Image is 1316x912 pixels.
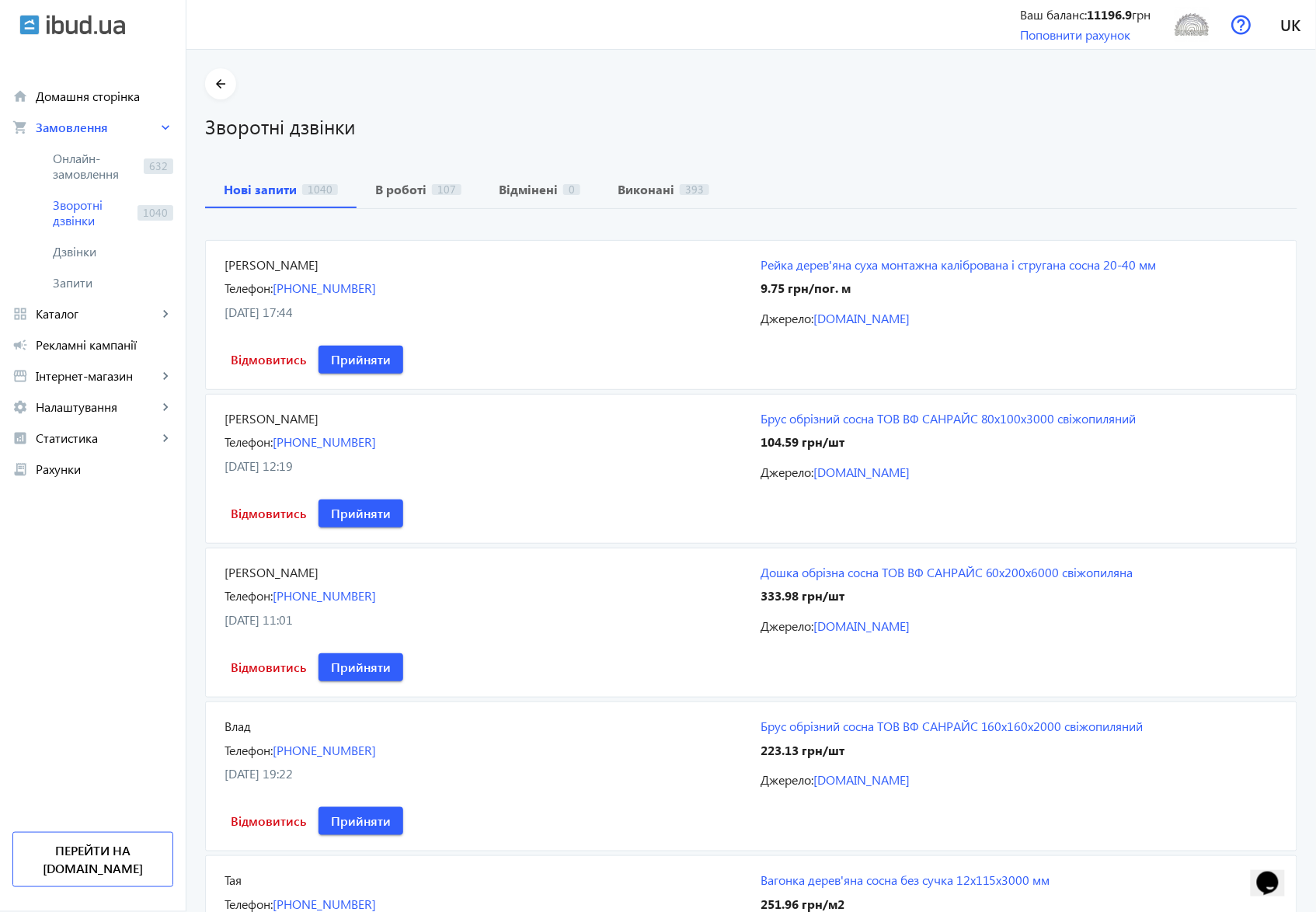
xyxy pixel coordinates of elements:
div: Тая [225,872,742,889]
div: [DATE] 12:19 [225,458,742,475]
div: Джерело: [761,464,1278,481]
button: Прийняти [319,807,403,835]
img: ibud_text.svg [47,15,125,35]
a: [DOMAIN_NAME] [813,618,910,634]
span: 251.96 грн/м2 [761,896,844,912]
span: Інтернет-магазин [36,368,158,384]
button: Прийняти [319,500,403,527]
img: 5f43c4b089f085850-Sunrise_Ltd.jpg [1175,7,1210,42]
span: Телефон: [225,742,273,758]
button: Відмовитись [225,807,312,835]
div: Влад [225,718,742,735]
span: Прийняти [331,505,391,522]
div: [PERSON_NAME] [225,256,742,273]
a: [PHONE_NUMBER] [273,587,376,604]
span: 107 [432,184,461,195]
b: Виконані [618,183,674,196]
mat-icon: settings [12,399,28,415]
span: Зворотні дзвінки [53,197,131,228]
b: Відмінені [499,183,558,196]
span: 223.13 грн/шт [761,742,844,758]
button: Прийняти [319,346,403,374]
mat-icon: analytics [12,430,28,446]
div: Ваш баланс: грн [1021,6,1151,23]
a: Дошка обрізна сосна ТОВ ВФ CАHРAЙC 60х200х6000 свіжопиляна [761,564,1278,581]
h1: Зворотні дзвінки [205,113,1297,140]
a: [PHONE_NUMBER] [273,742,376,758]
b: 11196.9 [1088,6,1133,23]
a: [PHONE_NUMBER] [273,896,376,912]
span: Замовлення [36,120,158,135]
b: В роботі [375,183,426,196]
a: [DOMAIN_NAME] [813,310,910,326]
mat-icon: keyboard_arrow_right [158,120,173,135]
span: 393 [680,184,709,195]
span: Домашня сторінка [36,89,173,104]
mat-icon: storefront [12,368,28,384]
span: 0 [563,184,580,195]
b: Нові запити [224,183,297,196]
span: Телефон: [225,433,273,450]
span: Дзвінки [53,244,173,259]
div: [DATE] 17:44 [225,304,742,321]
mat-icon: shopping_cart [12,120,28,135]
mat-icon: keyboard_arrow_right [158,430,173,446]
button: Відмовитись [225,500,312,527]
span: Відмовитись [231,351,306,368]
span: 1040 [138,205,173,221]
a: [PHONE_NUMBER] [273,280,376,296]
div: Джерело: [761,310,1278,327]
div: Джерело: [761,771,1278,788]
button: Відмовитись [225,346,312,374]
mat-icon: grid_view [12,306,28,322]
span: Телефон: [225,587,273,604]
span: 104.59 грн/шт [761,433,844,450]
div: [PERSON_NAME] [225,564,742,581]
div: Джерело: [761,618,1278,635]
span: 9.75 грн/пог. м [761,280,851,296]
a: Перейти на [DOMAIN_NAME] [12,832,173,887]
img: help.svg [1231,15,1252,35]
mat-icon: receipt_long [12,461,28,477]
a: [PHONE_NUMBER] [273,433,376,450]
span: Рахунки [36,461,173,477]
div: [DATE] 11:01 [225,611,742,628]
span: 632 [144,158,173,174]
span: Прийняти [331,351,391,368]
a: [DOMAIN_NAME] [813,464,910,480]
a: Рейка дерев'яна суха монтажна калібрована і стругана сосна 20-40 мм [761,256,1278,273]
span: Відмовитись [231,659,306,676]
mat-icon: keyboard_arrow_right [158,306,173,322]
mat-icon: keyboard_arrow_right [158,399,173,415]
span: 1040 [302,184,338,195]
button: Відмовитись [225,653,312,681]
span: Онлайн-замовлення [53,151,138,182]
a: Вагонка дерев'яна сосна без сучка 12х115х3000 мм [761,872,1278,889]
mat-icon: home [12,89,28,104]
a: [DOMAIN_NAME] [813,771,910,788]
span: 333.98 грн/шт [761,587,844,604]
mat-icon: keyboard_arrow_right [158,368,173,384]
img: ibud.svg [19,15,40,35]
span: Прийняти [331,659,391,676]
span: Запити [53,275,173,291]
div: [PERSON_NAME] [225,410,742,427]
span: Відмовитись [231,813,306,830]
div: [DATE] 19:22 [225,765,742,782]
button: Прийняти [319,653,403,681]
a: Поповнити рахунок [1021,26,1131,43]
span: Статистика [36,430,158,446]
span: Рекламні кампанії [36,337,173,353]
mat-icon: arrow_back [211,75,231,94]
span: Прийняти [331,813,391,830]
a: Брус обрізний сосна ТОВ ВФ CAНРAЙС 80х100х3000 свіжопиляний [761,410,1278,427]
mat-icon: campaign [12,337,28,353]
span: Телефон: [225,280,273,296]
span: Телефон: [225,896,273,912]
span: Відмовитись [231,505,306,522]
span: uk [1281,15,1301,34]
span: Налаштування [36,399,158,415]
a: Брус обрізний сосна ТОВ ВФ СAНРAЙC 160х160х2000 свіжопиляний [761,718,1278,735]
span: Каталог [36,306,158,322]
iframe: chat widget [1251,850,1300,896]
